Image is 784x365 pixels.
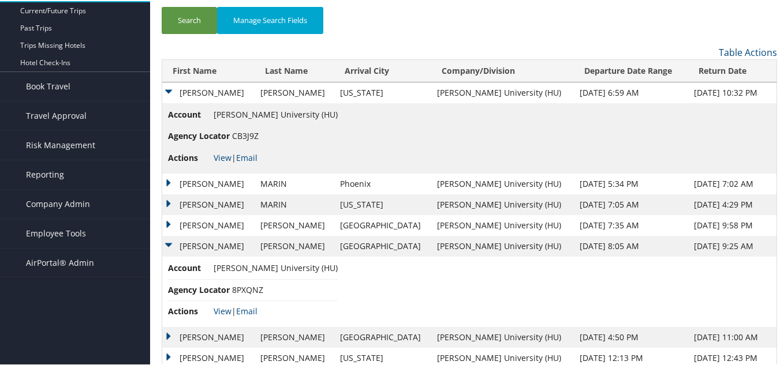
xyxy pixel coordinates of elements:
span: AirPortal® Admin [26,247,94,276]
span: Risk Management [26,130,95,159]
span: Reporting [26,159,64,188]
span: Actions [168,304,211,317]
td: [DATE] 5:34 PM [574,172,688,193]
td: [PERSON_NAME] [162,193,255,214]
td: [DATE] 6:59 AM [574,81,688,102]
span: Employee Tools [26,218,86,247]
td: [DATE] 9:25 AM [688,235,776,255]
td: [GEOGRAPHIC_DATA] [334,326,431,347]
td: [PERSON_NAME] [162,214,255,235]
td: [DATE] 7:05 AM [574,193,688,214]
a: Table Actions [719,45,777,58]
span: Account [168,107,211,120]
td: Phoenix [334,172,431,193]
th: Last Name: activate to sort column ascending [255,59,335,81]
span: Agency Locator [168,129,230,141]
a: View [214,304,232,315]
td: [PERSON_NAME] University (HU) [431,193,574,214]
td: [DATE] 4:50 PM [574,326,688,347]
td: [PERSON_NAME] [255,214,335,235]
td: [PERSON_NAME] University (HU) [431,214,574,235]
td: [DATE] 7:35 AM [574,214,688,235]
td: [DATE] 8:05 AM [574,235,688,255]
td: [PERSON_NAME] [162,172,255,193]
td: [PERSON_NAME] [255,235,335,255]
td: [DATE] 4:29 PM [688,193,776,214]
td: [PERSON_NAME] University (HU) [431,81,574,102]
span: Book Travel [26,71,70,100]
th: Company/Division [431,59,574,81]
td: [DATE] 9:58 PM [688,214,776,235]
span: | [214,151,257,162]
th: Return Date: activate to sort column ascending [688,59,776,81]
td: [PERSON_NAME] University (HU) [431,235,574,255]
span: [PERSON_NAME] University (HU) [214,108,338,119]
td: [US_STATE] [334,193,431,214]
span: Account [168,261,211,273]
td: [US_STATE] [334,81,431,102]
th: First Name: activate to sort column ascending [162,59,255,81]
th: Arrival City: activate to sort column ascending [334,59,431,81]
span: | [214,304,257,315]
td: MARIN [255,193,335,214]
td: MARIN [255,172,335,193]
td: [PERSON_NAME] [255,326,335,347]
td: [GEOGRAPHIC_DATA] [334,235,431,255]
button: Manage Search Fields [217,6,323,33]
td: [DATE] 10:32 PM [688,81,776,102]
span: Agency Locator [168,283,230,295]
span: CB3J9Z [232,129,259,140]
td: [PERSON_NAME] [255,81,335,102]
span: Travel Approval [26,100,87,129]
span: Company Admin [26,189,90,217]
a: Email [236,151,257,162]
td: [DATE] 11:00 AM [688,326,776,347]
span: [PERSON_NAME] University (HU) [214,261,338,272]
td: [PERSON_NAME] [162,81,255,102]
a: Email [236,304,257,315]
td: [PERSON_NAME] [162,235,255,255]
span: Actions [168,150,211,163]
td: [PERSON_NAME] University (HU) [431,326,574,347]
td: [PERSON_NAME] [162,326,255,347]
td: [PERSON_NAME] University (HU) [431,172,574,193]
button: Search [162,6,217,33]
td: [GEOGRAPHIC_DATA] [334,214,431,235]
td: [DATE] 7:02 AM [688,172,776,193]
th: Departure Date Range: activate to sort column ascending [574,59,688,81]
a: View [214,151,232,162]
span: 8PXQNZ [232,283,263,294]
